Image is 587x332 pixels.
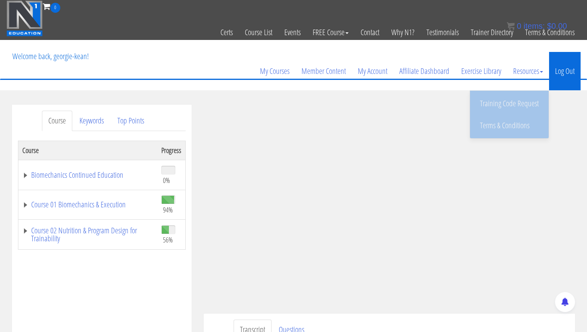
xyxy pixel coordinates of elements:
img: n1-education [6,0,43,36]
a: Course [42,111,72,131]
th: Course [18,141,158,160]
a: Course List [239,13,278,52]
span: 94% [163,205,173,214]
a: Biomechanics Continued Education [22,171,153,179]
a: Top Points [111,111,151,131]
span: 0 [517,22,521,30]
a: Keywords [73,111,110,131]
a: Course 01 Biomechanics & Execution [22,201,153,209]
a: Training Code Request [472,97,547,111]
a: Testimonials [420,13,465,52]
a: Why N1? [385,13,420,52]
th: Progress [157,141,186,160]
a: Terms & Conditions [472,119,547,133]
a: Log Out [549,52,581,90]
a: 0 items: $0.00 [507,22,567,30]
a: Certs [214,13,239,52]
a: My Courses [254,52,295,90]
span: items: [524,22,545,30]
p: Welcome back, georgie-kean! [6,40,95,72]
a: Trainer Directory [465,13,519,52]
a: Affiliate Dashboard [393,52,455,90]
span: 56% [163,235,173,244]
bdi: 0.00 [547,22,567,30]
span: $ [547,22,551,30]
a: Course 02 Nutrition & Program Design for Trainability [22,227,153,243]
a: Resources [507,52,549,90]
img: icon11.png [507,22,515,30]
a: Terms & Conditions [519,13,581,52]
a: Events [278,13,307,52]
a: Exercise Library [455,52,507,90]
span: 0 [50,3,60,13]
a: My Account [352,52,393,90]
a: Member Content [295,52,352,90]
a: Contact [355,13,385,52]
a: FREE Course [307,13,355,52]
span: 0% [163,176,170,185]
a: 0 [43,1,60,12]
